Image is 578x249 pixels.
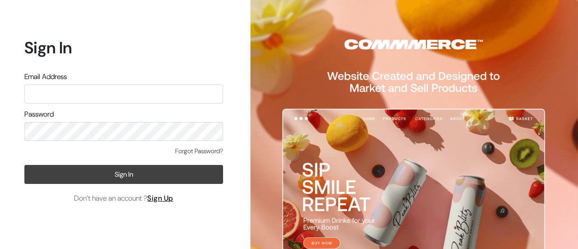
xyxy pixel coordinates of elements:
label: Password [24,109,54,120]
h1: Sign In [24,38,223,57]
label: Email Address [24,71,67,82]
a: Sign Up [147,193,173,203]
button: Sign In [24,165,223,184]
a: Forgot Password? [175,146,223,156]
span: Don’t have an account ? [74,193,173,204]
